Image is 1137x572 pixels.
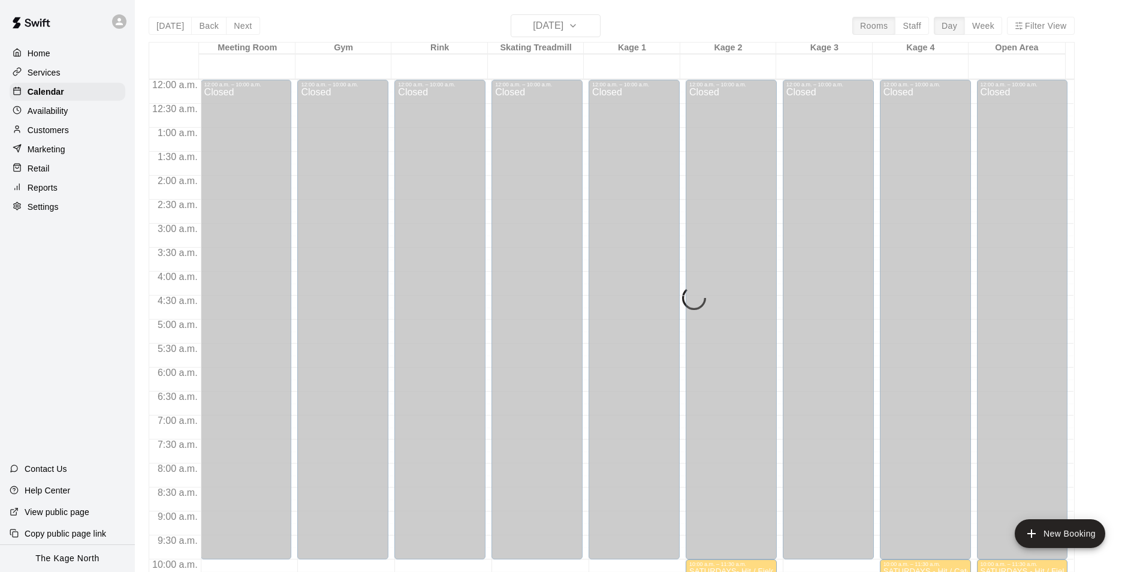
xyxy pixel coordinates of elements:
[10,159,125,177] a: Retail
[495,88,579,564] div: Closed
[491,80,583,559] div: 12:00 a.m. – 10:00 a.m.: Closed
[394,80,485,559] div: 12:00 a.m. – 10:00 a.m.: Closed
[969,43,1064,54] div: Open Area
[689,88,773,564] div: Closed
[155,439,201,450] span: 7:30 a.m.
[592,88,676,564] div: Closed
[10,179,125,197] a: Reports
[10,64,125,82] a: Services
[155,320,201,330] span: 5:00 a.m.
[155,176,201,186] span: 2:00 a.m.
[786,82,870,88] div: 12:00 a.m. – 10:00 a.m.
[589,80,680,559] div: 12:00 a.m. – 10:00 a.m.: Closed
[686,80,777,559] div: 12:00 a.m. – 10:00 a.m.: Closed
[398,82,482,88] div: 12:00 a.m. – 10:00 a.m.
[155,463,201,474] span: 8:00 a.m.
[977,80,1068,559] div: 12:00 a.m. – 10:00 a.m.: Closed
[155,368,201,378] span: 6:00 a.m.
[295,43,391,54] div: Gym
[149,80,201,90] span: 12:00 a.m.
[155,128,201,138] span: 1:00 a.m.
[155,224,201,234] span: 3:00 a.m.
[689,561,773,567] div: 10:00 a.m. – 11:30 a.m.
[28,105,68,117] p: Availability
[28,143,65,155] p: Marketing
[28,67,61,79] p: Services
[981,82,1064,88] div: 12:00 a.m. – 10:00 a.m.
[301,88,385,564] div: Closed
[155,416,201,426] span: 7:00 a.m.
[28,201,59,213] p: Settings
[155,535,201,546] span: 9:30 a.m.
[10,83,125,101] a: Calendar
[10,44,125,62] a: Home
[35,552,99,565] p: The Kage North
[25,484,70,496] p: Help Center
[786,88,870,564] div: Closed
[155,344,201,354] span: 5:30 a.m.
[10,102,125,120] a: Availability
[10,121,125,139] a: Customers
[488,43,584,54] div: Skating Treadmill
[776,43,872,54] div: Kage 3
[1015,519,1105,548] button: add
[680,43,776,54] div: Kage 2
[201,80,292,559] div: 12:00 a.m. – 10:00 a.m.: Closed
[25,528,106,540] p: Copy public page link
[149,559,201,570] span: 10:00 a.m.
[880,80,971,559] div: 12:00 a.m. – 10:00 a.m.: Closed
[592,82,676,88] div: 12:00 a.m. – 10:00 a.m.
[10,198,125,216] a: Settings
[883,88,967,564] div: Closed
[155,272,201,282] span: 4:00 a.m.
[495,82,579,88] div: 12:00 a.m. – 10:00 a.m.
[689,82,773,88] div: 12:00 a.m. – 10:00 a.m.
[10,140,125,158] a: Marketing
[28,182,58,194] p: Reports
[398,88,482,564] div: Closed
[28,86,64,98] p: Calendar
[297,80,388,559] div: 12:00 a.m. – 10:00 a.m.: Closed
[204,82,288,88] div: 12:00 a.m. – 10:00 a.m.
[149,104,201,114] span: 12:30 a.m.
[155,392,201,402] span: 6:30 a.m.
[155,487,201,498] span: 8:30 a.m.
[25,506,89,518] p: View public page
[981,561,1064,567] div: 10:00 a.m. – 11:30 a.m.
[883,82,967,88] div: 12:00 a.m. – 10:00 a.m.
[204,88,288,564] div: Closed
[584,43,680,54] div: Kage 1
[155,248,201,258] span: 3:30 a.m.
[155,296,201,306] span: 4:30 a.m.
[883,561,967,567] div: 10:00 a.m. – 11:30 a.m.
[28,162,50,174] p: Retail
[25,463,67,475] p: Contact Us
[873,43,969,54] div: Kage 4
[28,124,69,136] p: Customers
[155,511,201,522] span: 9:00 a.m.
[301,82,385,88] div: 12:00 a.m. – 10:00 a.m.
[199,43,295,54] div: Meeting Room
[28,47,50,59] p: Home
[155,200,201,210] span: 2:30 a.m.
[981,88,1064,564] div: Closed
[391,43,487,54] div: Rink
[783,80,874,559] div: 12:00 a.m. – 10:00 a.m.: Closed
[155,152,201,162] span: 1:30 a.m.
